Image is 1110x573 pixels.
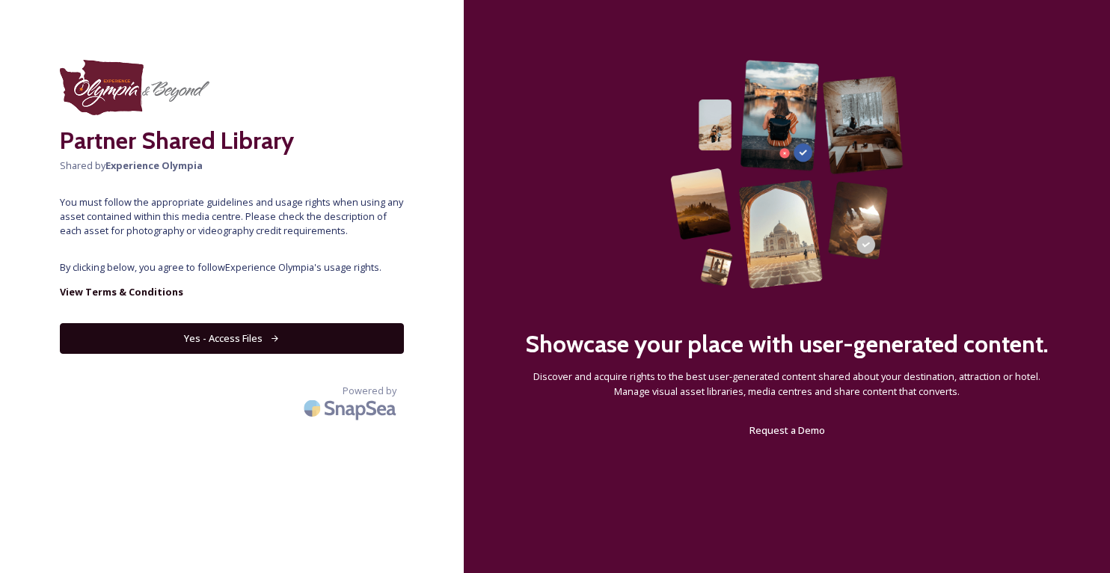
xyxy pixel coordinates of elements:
[749,423,825,437] span: Request a Demo
[670,60,904,289] img: 63b42ca75bacad526042e722_Group%20154-p-800.png
[60,260,404,275] span: By clicking below, you agree to follow Experience Olympia 's usage rights.
[60,283,404,301] a: View Terms & Conditions
[60,159,404,173] span: Shared by
[60,60,209,115] img: download.png
[525,326,1049,362] h2: Showcase your place with user-generated content.
[60,285,183,298] strong: View Terms & Conditions
[60,323,404,354] button: Yes - Access Files
[105,159,203,172] strong: Experience Olympia
[60,195,404,239] span: You must follow the appropriate guidelines and usage rights when using any asset contained within...
[749,421,825,439] a: Request a Demo
[299,390,404,426] img: SnapSea Logo
[343,384,396,398] span: Powered by
[60,123,404,159] h2: Partner Shared Library
[524,370,1050,398] span: Discover and acquire rights to the best user-generated content shared about your destination, att...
